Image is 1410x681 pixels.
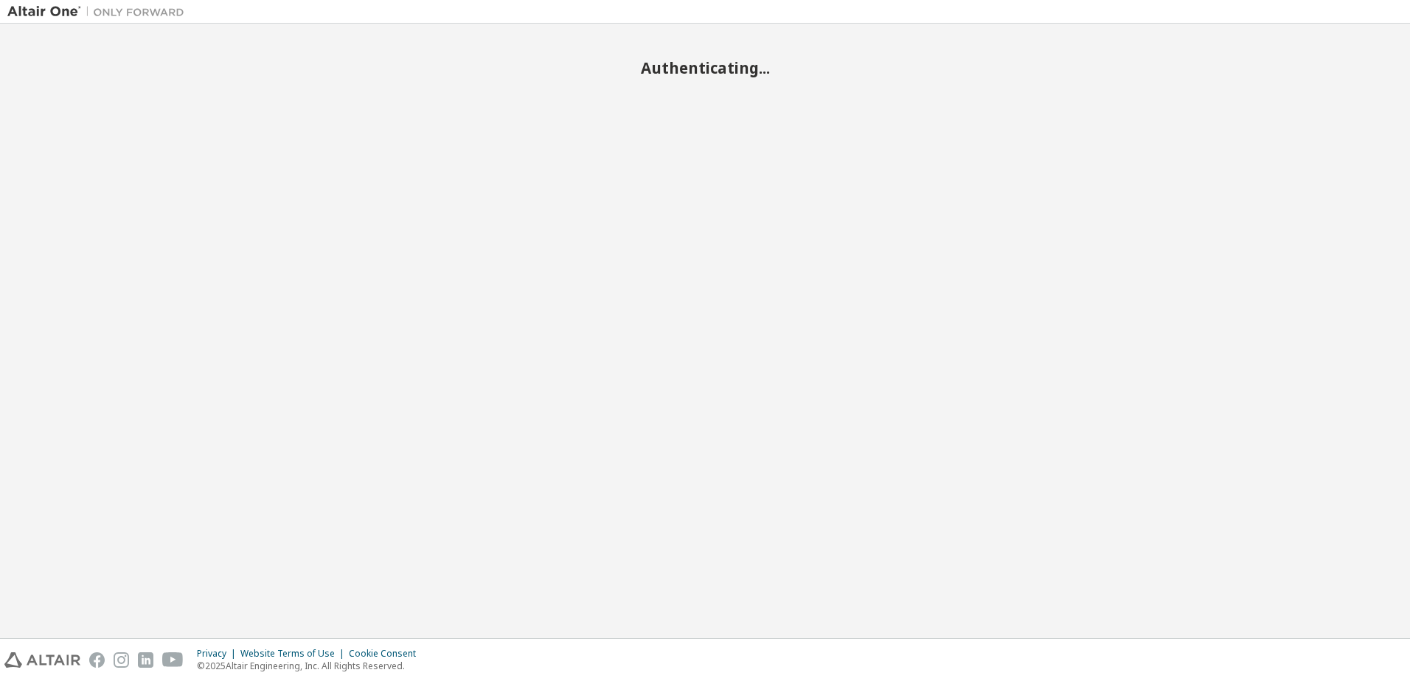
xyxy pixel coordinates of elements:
[197,648,240,660] div: Privacy
[4,652,80,668] img: altair_logo.svg
[7,58,1403,77] h2: Authenticating...
[138,652,153,668] img: linkedin.svg
[162,652,184,668] img: youtube.svg
[197,660,425,672] p: © 2025 Altair Engineering, Inc. All Rights Reserved.
[240,648,349,660] div: Website Terms of Use
[349,648,425,660] div: Cookie Consent
[89,652,105,668] img: facebook.svg
[7,4,192,19] img: Altair One
[114,652,129,668] img: instagram.svg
